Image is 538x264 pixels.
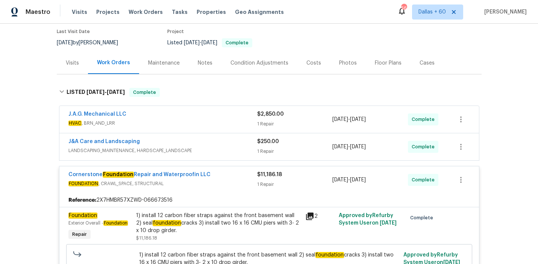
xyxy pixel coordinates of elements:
span: Project [167,29,184,34]
span: Projects [96,8,120,16]
span: Repair [69,231,90,238]
span: Tasks [172,9,188,15]
span: - [332,143,366,151]
div: Work Orders [97,59,130,66]
span: Exterior Overall - [68,221,128,225]
span: Last Visit Date [57,29,90,34]
span: Complete [412,116,438,123]
span: Dallas + 60 [418,8,446,16]
span: Geo Assignments [235,8,284,16]
span: [DATE] [332,144,348,149]
div: 562 [401,5,406,12]
em: Foundation [68,213,97,219]
span: Maestro [26,8,50,16]
div: 1 Repair [257,148,333,155]
span: [DATE] [86,89,105,95]
span: $250.00 [257,139,279,144]
div: 1 Repair [257,181,333,188]
span: Complete [412,176,438,184]
span: [DATE] [350,144,366,149]
span: Work Orders [129,8,163,16]
b: Reference: [68,196,96,204]
span: [DATE] [350,177,366,183]
div: Floor Plans [375,59,402,67]
span: , BRN_AND_LRR [68,119,257,127]
em: HVAC [68,121,82,126]
span: Complete [412,143,438,151]
div: Maintenance [148,59,180,67]
span: [DATE] [107,89,125,95]
span: [DATE] [332,117,348,122]
span: Complete [410,214,436,222]
span: $11,186.18 [136,236,157,240]
div: Visits [66,59,79,67]
div: LISTED [DATE]-[DATE]Complete [57,80,482,104]
a: J.A.G. Mechanical LLC [68,112,126,117]
span: Complete [223,41,252,45]
span: LANDSCAPING_MAINTENANCE, HARDSCAPE_LANDSCAPE [68,147,257,154]
span: [PERSON_NAME] [481,8,527,16]
span: Properties [197,8,226,16]
span: Listed [167,40,252,45]
span: [DATE] [202,40,217,45]
div: 1) install 12 carbon fiber straps against the front basement wall 2) seal cracks 3) install two 1... [136,212,301,234]
span: [DATE] [380,220,397,226]
em: foundation [315,252,344,258]
div: Notes [198,59,212,67]
span: - [86,89,125,95]
span: [DATE] [350,117,366,122]
em: FOUNDATION [68,181,99,186]
div: 2 [305,212,335,221]
h6: LISTED [67,88,125,97]
div: Cases [420,59,435,67]
span: [DATE] [184,40,200,45]
a: J&A Care and Landscaping [68,139,140,144]
span: $11,186.18 [257,172,282,177]
div: 1 Repair [257,120,333,128]
em: Foundation [103,220,128,226]
em: foundation [153,220,181,226]
span: Complete [130,89,159,96]
span: - [184,40,217,45]
span: - [332,116,366,123]
span: $2,850.00 [257,112,284,117]
span: [DATE] [57,40,73,45]
em: Foundation [103,172,134,178]
span: [DATE] [332,177,348,183]
span: , CRAWL_SPACE, STRUCTURAL [68,180,257,187]
div: Condition Adjustments [230,59,288,67]
div: Photos [339,59,357,67]
div: Costs [306,59,321,67]
div: 2X7HMBR57XZWD-066673516 [59,193,479,207]
div: by [PERSON_NAME] [57,38,127,47]
a: CornerstoneFoundationRepair and Waterproofin LLC [68,172,211,178]
span: Visits [72,8,87,16]
span: - [332,176,366,184]
span: Approved by Refurby System User on [339,213,397,226]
